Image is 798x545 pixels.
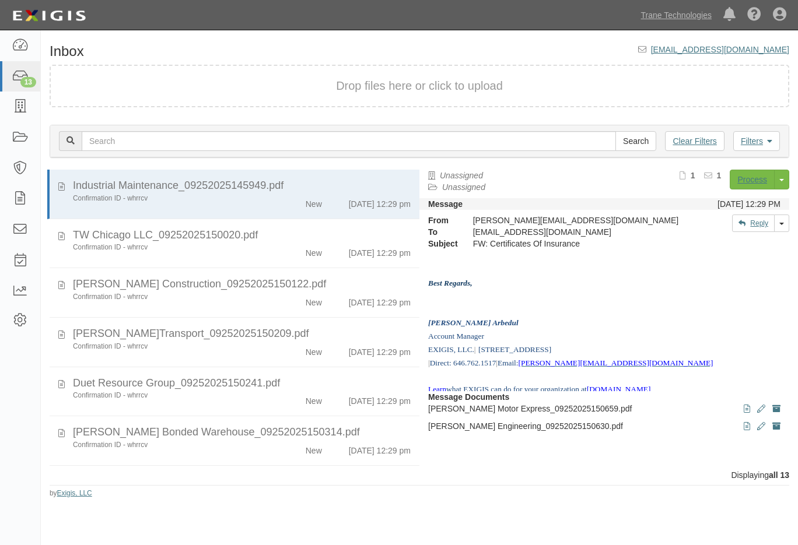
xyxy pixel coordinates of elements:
a: Process [730,170,775,189]
p: [PERSON_NAME] Motor Express_09252025150659.pdf [428,403,780,414]
i: Archive document [772,405,780,413]
strong: Message [428,199,463,209]
i: View [744,405,750,413]
strong: From [419,215,464,226]
a: [DOMAIN_NAME] [587,385,651,393]
i: Archive document [772,423,780,431]
div: New [306,342,322,358]
span: | [474,345,476,354]
span: [PERSON_NAME] Arbedul [428,318,519,327]
span: Direct: 646.762.1517 [430,358,496,367]
span: [STREET_ADDRESS] [478,345,551,354]
div: Displaying [41,469,798,481]
a: Trane Technologies [635,3,717,27]
i: View [744,423,750,431]
div: [DATE] 12:29 PM [717,198,780,210]
a: Filters [733,131,780,151]
a: [EMAIL_ADDRESS][DOMAIN_NAME] [651,45,789,54]
button: Drop files here or click to upload [336,78,503,94]
div: Industrial Maintenance_09252025145949.pdf [73,178,411,194]
div: New [306,440,322,456]
p: [PERSON_NAME] Engineering_09252025150630.pdf [428,420,780,432]
a: [PERSON_NAME][EMAIL_ADDRESS][DOMAIN_NAME] [519,358,713,367]
div: New [306,292,322,308]
strong: To [419,226,464,238]
i: Help Center - Complianz [747,8,761,22]
div: Duet Resource Group_09252025150241.pdf [73,376,411,391]
div: inbox@tranetechnologies.complianz.com [464,226,688,238]
i: Edit document [757,423,765,431]
a: Clear Filters [665,131,724,151]
div: [DATE] 12:29 pm [349,342,411,358]
div: Confirmation ID - whrrcv [73,194,262,203]
div: [DATE] 12:29 pm [349,194,411,210]
div: Confirmation ID - whrrcv [73,292,262,302]
div: TW Chicago LLC_09252025150020.pdf [73,228,411,243]
div: [PERSON_NAME][EMAIL_ADDRESS][DOMAIN_NAME] [464,215,688,226]
a: Unassigned [442,182,485,192]
div: [DATE] 12:29 pm [349,391,411,407]
div: Murphy Bonded Warehouse_09252025150314.pdf [73,425,411,440]
div: P.A.M.Transport_09252025150209.pdf [73,326,411,342]
span: | [496,358,498,367]
span: | [428,358,430,367]
div: New [306,242,322,259]
div: [DATE] 12:29 pm [349,292,411,308]
div: New [306,391,322,407]
strong: Message Documents [428,392,509,402]
b: 1 [717,171,722,180]
a: Unassigned [440,171,483,180]
a: Exigis, LLC [57,489,92,497]
span: EXIGIS, LLC. [428,345,474,354]
div: [DATE] 12:29 pm [349,242,411,259]
span: Best Regards, [428,279,473,287]
b: all 13 [769,470,789,480]
div: Confirmation ID - whrrcv [73,242,262,252]
input: Search [82,131,616,151]
span: Email: [498,358,519,367]
a: Reply [732,215,775,232]
span: Account Manager [428,332,484,340]
span: what EXIGIS can do for your organization at [446,385,587,393]
div: FW: Certificates Of Insurance [464,238,688,249]
h1: Inbox [50,44,84,59]
div: [DATE] 12:29 pm [349,440,411,456]
div: Choate Construction_09252025150122.pdf [73,277,411,292]
input: Search [615,131,656,151]
div: New [306,194,322,210]
a: Learn [428,385,446,393]
img: logo-5460c22ac91f19d4615b14bd174203de0afe785f0fc80cf4dbbc73dc1793850b.png [9,5,89,26]
div: 13 [20,77,36,87]
i: Edit document [757,405,765,413]
div: Confirmation ID - whrrcv [73,342,262,351]
small: by [50,488,92,498]
div: Confirmation ID - whrrcv [73,391,262,400]
strong: Subject [419,238,464,249]
b: 1 [691,171,695,180]
div: Confirmation ID - whrrcv [73,440,262,450]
